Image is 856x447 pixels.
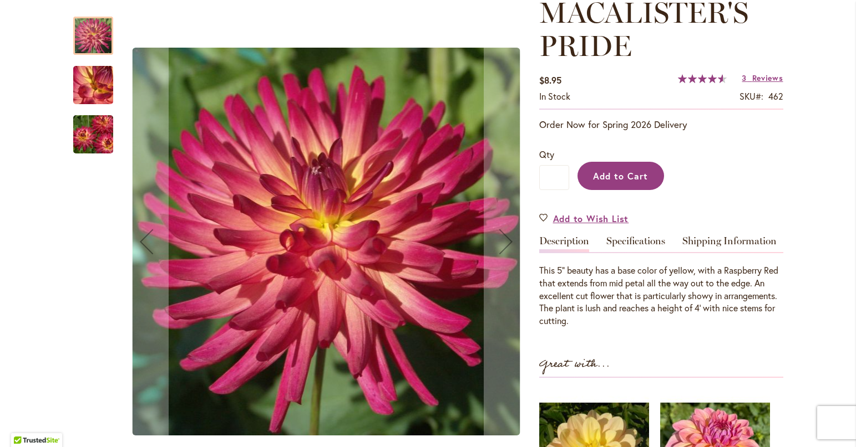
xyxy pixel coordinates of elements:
[539,74,561,86] span: $8.95
[739,90,763,102] strong: SKU
[578,162,664,190] button: Add to Cart
[53,55,133,115] img: MACALISTER'S PRIDE
[742,73,747,83] span: 3
[539,118,783,131] p: Order Now for Spring 2026 Delivery
[593,170,648,182] span: Add to Cart
[752,73,783,83] span: Reviews
[539,236,589,252] a: Description
[8,408,39,439] iframe: Launch Accessibility Center
[539,212,629,225] a: Add to Wish List
[678,74,727,83] div: 91%
[73,104,113,153] div: MACALISTER'S PRIDE
[539,148,554,160] span: Qty
[539,236,783,327] div: Detailed Product Info
[606,236,665,252] a: Specifications
[539,355,610,373] strong: Great with...
[73,6,124,55] div: MACALISTER'S PRIDE
[682,236,777,252] a: Shipping Information
[539,264,783,327] div: This 5" beauty has a base color of yellow, with a Raspberry Red that extends from mid petal all t...
[539,90,570,103] div: Availability
[742,73,783,83] a: 3 Reviews
[53,108,133,161] img: MACALISTER'S PRIDE
[132,48,520,435] img: MACALISTER'S PRIDE
[553,212,629,225] span: Add to Wish List
[539,90,570,102] span: In stock
[768,90,783,103] div: 462
[73,55,124,104] div: MACALISTER'S PRIDE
